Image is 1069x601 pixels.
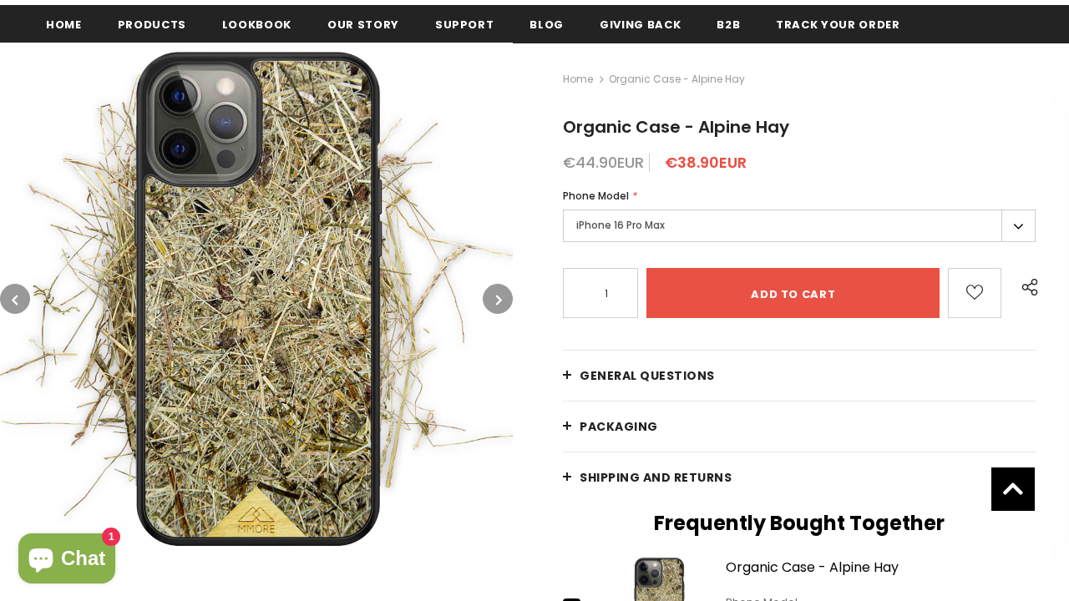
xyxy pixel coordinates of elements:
span: Blog [529,17,564,33]
a: General Questions [563,351,1036,401]
span: Organic Case - Alpine Hay [609,69,745,89]
a: Track your order [776,5,899,43]
span: Lookbook [222,17,291,33]
a: Home [563,69,593,89]
span: Home [46,17,82,33]
h2: Frequently Bought Together [563,511,1036,536]
span: General Questions [580,367,715,384]
a: Giving back [600,5,681,43]
a: Products [118,5,186,43]
a: Home [46,5,82,43]
label: iPhone 16 Pro Max [563,210,1036,242]
span: Phone Model [563,189,629,203]
a: Shipping and returns [563,452,1036,503]
a: PACKAGING [563,402,1036,452]
span: B2B [717,17,740,33]
span: €44.90EUR [563,152,644,173]
a: B2B [717,5,740,43]
a: support [435,5,494,43]
inbox-online-store-chat: Shopify online store chat [13,533,120,588]
a: Our Story [327,5,399,43]
a: Organic Case - Alpine Hay [726,560,1036,589]
span: support [435,17,494,33]
span: PACKAGING [580,418,658,435]
span: Products [118,17,186,33]
a: Blog [529,5,564,43]
span: €38.90EUR [665,152,747,173]
span: Track your order [776,17,899,33]
input: Add to cart [646,268,940,318]
span: Our Story [327,17,399,33]
span: Giving back [600,17,681,33]
span: Shipping and returns [580,469,732,486]
span: Organic Case - Alpine Hay [563,115,789,139]
a: Lookbook [222,5,291,43]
